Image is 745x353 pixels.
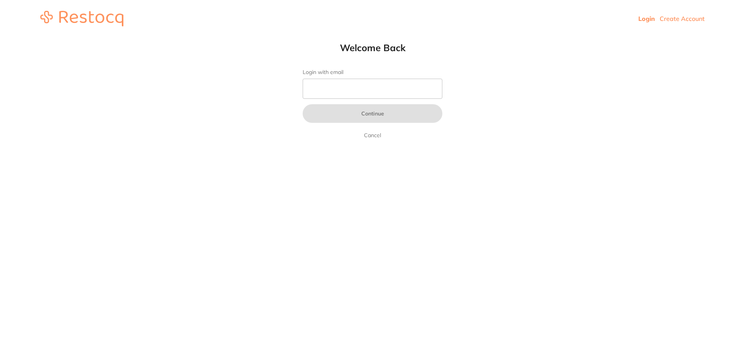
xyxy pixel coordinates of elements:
h1: Welcome Back [287,42,458,53]
button: Continue [303,104,442,123]
a: Create Account [660,15,705,22]
img: restocq_logo.svg [40,11,123,26]
label: Login with email [303,69,442,76]
a: Login [638,15,655,22]
a: Cancel [362,131,383,140]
